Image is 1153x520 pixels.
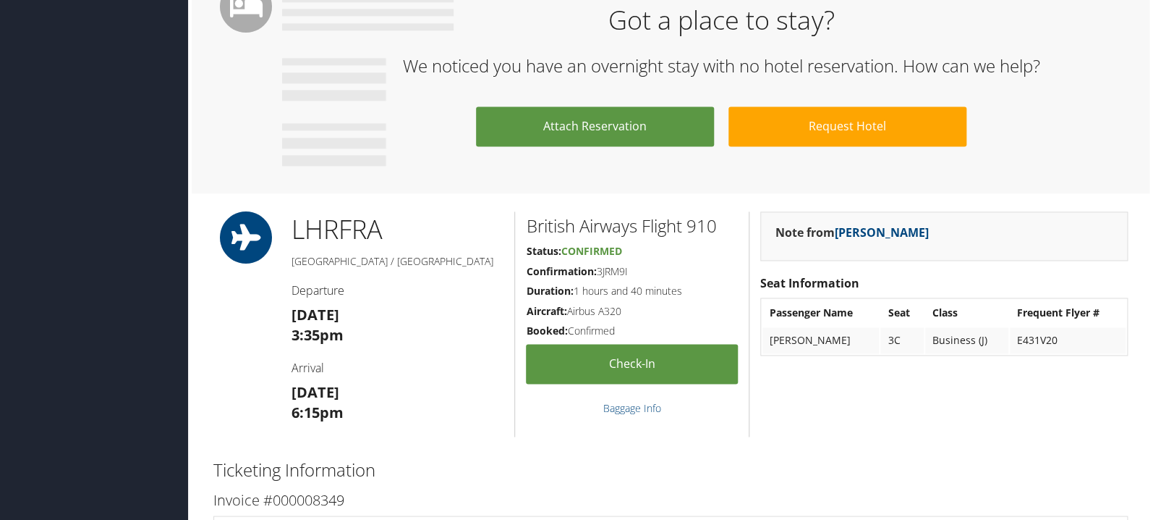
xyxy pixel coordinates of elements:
[880,300,924,326] th: Seat
[292,282,504,298] h4: Departure
[292,325,344,345] strong: 3:35pm
[835,225,929,240] a: [PERSON_NAME]
[293,2,1149,38] h1: Got a place to stay?
[526,324,567,337] strong: Booked:
[292,402,344,422] strong: 6:15pm
[880,327,924,353] td: 3C
[292,382,339,401] strong: [DATE]
[526,304,738,319] h5: Airbus A320
[292,305,339,324] strong: [DATE]
[293,54,1149,78] h2: We noticed you have an overnight stay with no hotel reservation. How can we help?
[1010,327,1126,353] td: E431V20
[762,327,879,353] td: [PERSON_NAME]
[292,254,504,269] h5: [GEOGRAPHIC_DATA] / [GEOGRAPHIC_DATA]
[292,211,504,248] h1: LHR FRA
[526,284,573,298] strong: Duration:
[762,300,879,326] th: Passenger Name
[1010,300,1126,326] th: Frequent Flyer #
[526,244,561,258] strong: Status:
[526,304,566,318] strong: Aircraft:
[760,275,859,291] strong: Seat Information
[603,401,661,414] a: Baggage Info
[476,106,714,146] a: Attach Reservation
[728,106,966,146] a: Request Hotel
[526,264,596,278] strong: Confirmation:
[213,457,1128,482] h2: Ticketing Information
[925,300,1008,326] th: Class
[526,284,738,298] h5: 1 hours and 40 minutes
[526,324,738,338] h5: Confirmed
[213,490,1128,510] h3: Invoice #000008349
[561,244,621,258] span: Confirmed
[526,214,738,238] h2: British Airways Flight 910
[775,225,929,240] strong: Note from
[292,360,504,376] h4: Arrival
[526,264,738,279] h5: 3JRM9I
[526,344,738,384] a: Check-in
[925,327,1008,353] td: Business (J)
